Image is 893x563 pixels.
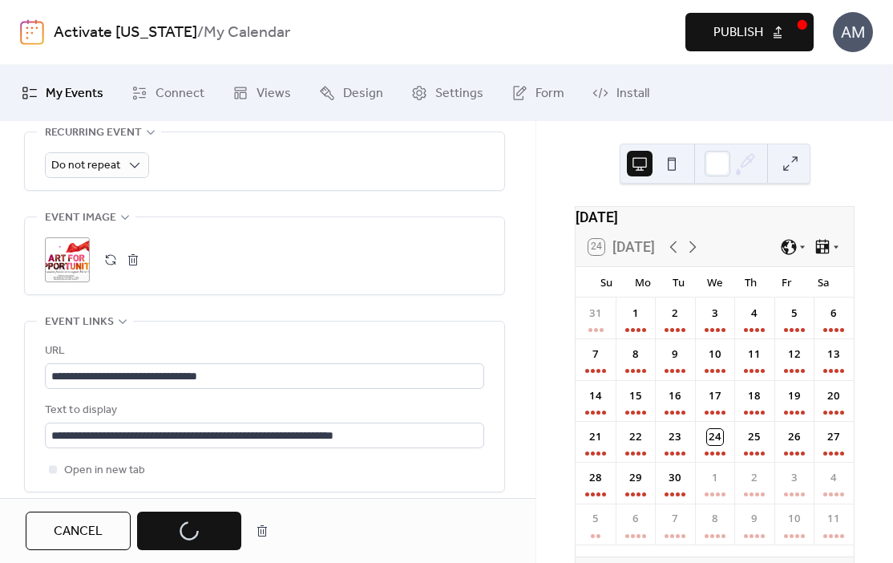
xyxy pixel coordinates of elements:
[64,461,145,480] span: Open in new tab
[805,267,841,298] div: Sa
[580,71,661,115] a: Install
[45,237,90,282] div: ;
[697,267,733,298] div: We
[707,306,723,322] div: 3
[628,470,644,486] div: 29
[667,388,683,404] div: 16
[746,388,762,404] div: 18
[786,511,802,527] div: 10
[588,429,604,445] div: 21
[661,267,697,298] div: Tu
[667,306,683,322] div: 2
[733,267,769,298] div: Th
[826,388,842,404] div: 20
[45,209,116,228] span: Event image
[746,470,762,486] div: 2
[667,346,683,363] div: 9
[826,429,842,445] div: 27
[786,470,802,486] div: 3
[707,429,723,445] div: 24
[343,84,383,103] span: Design
[588,267,624,298] div: Su
[46,84,103,103] span: My Events
[54,522,103,541] span: Cancel
[786,306,802,322] div: 5
[45,342,481,361] div: URL
[257,84,291,103] span: Views
[833,12,873,52] div: AM
[746,429,762,445] div: 25
[220,71,303,115] a: Views
[26,512,131,550] button: Cancel
[45,313,114,332] span: Event links
[713,23,763,43] span: Publish
[156,84,204,103] span: Connect
[10,71,115,115] a: My Events
[628,346,644,363] div: 8
[499,71,576,115] a: Form
[826,470,842,486] div: 4
[685,13,814,51] button: Publish
[54,18,197,48] a: Activate [US_STATE]
[746,306,762,322] div: 4
[45,124,142,143] span: Recurring event
[616,84,649,103] span: Install
[576,207,854,228] div: [DATE]
[746,346,762,363] div: 11
[197,18,204,48] b: /
[826,346,842,363] div: 13
[628,511,644,527] div: 6
[588,306,604,322] div: 31
[624,267,661,298] div: Mo
[588,346,604,363] div: 7
[588,388,604,404] div: 14
[119,71,216,115] a: Connect
[746,511,762,527] div: 9
[588,511,604,527] div: 5
[786,429,802,445] div: 26
[628,306,644,322] div: 1
[707,346,723,363] div: 10
[435,84,483,103] span: Settings
[20,19,44,45] img: logo
[588,470,604,486] div: 28
[667,470,683,486] div: 30
[628,388,644,404] div: 15
[707,511,723,527] div: 8
[826,306,842,322] div: 6
[51,155,120,176] span: Do not repeat
[204,18,290,48] b: My Calendar
[45,401,481,420] div: Text to display
[307,71,395,115] a: Design
[667,511,683,527] div: 7
[826,511,842,527] div: 11
[707,388,723,404] div: 17
[786,346,802,363] div: 12
[667,429,683,445] div: 23
[769,267,805,298] div: Fr
[707,470,723,486] div: 1
[628,429,644,445] div: 22
[399,71,495,115] a: Settings
[535,84,564,103] span: Form
[786,388,802,404] div: 19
